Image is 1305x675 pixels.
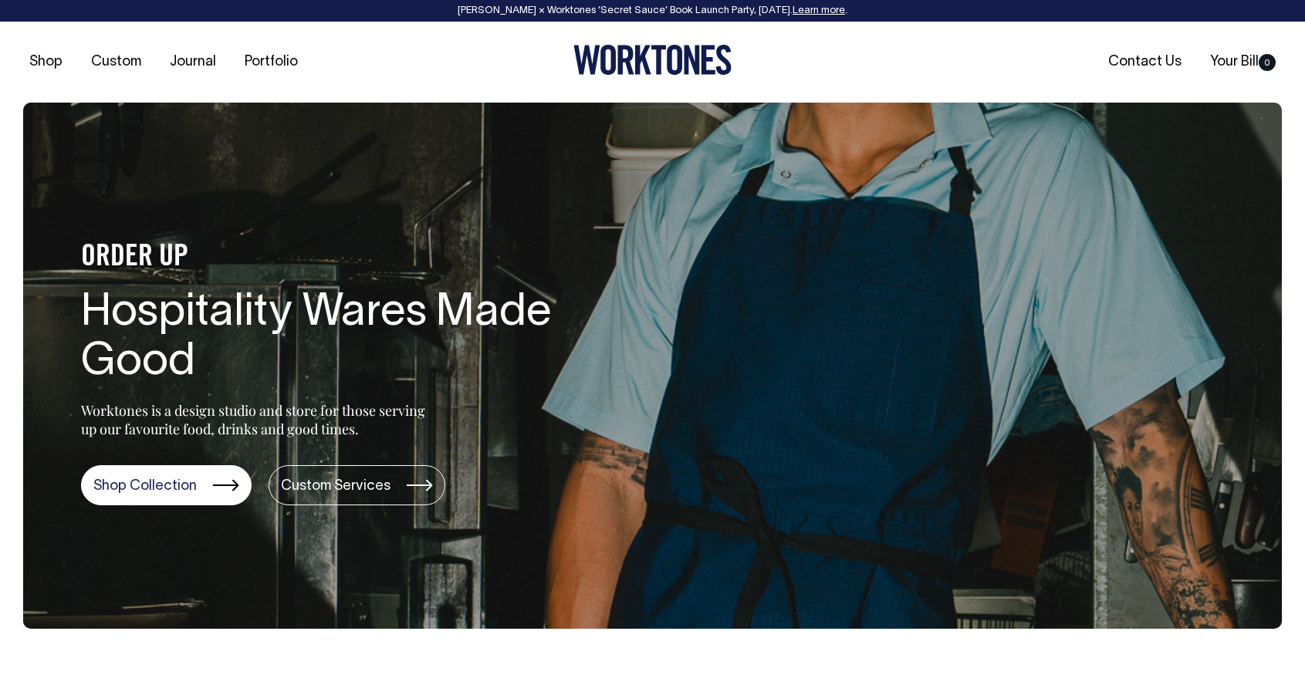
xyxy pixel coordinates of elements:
h1: Hospitality Wares Made Good [81,289,575,388]
span: 0 [1259,54,1276,71]
a: Contact Us [1102,49,1188,75]
a: Learn more [793,6,845,15]
a: Your Bill0 [1204,49,1282,75]
a: Custom Services [269,465,445,505]
a: Shop Collection [81,465,252,505]
h4: ORDER UP [81,241,575,274]
p: Worktones is a design studio and store for those serving up our favourite food, drinks and good t... [81,401,432,438]
a: Custom [85,49,147,75]
div: [PERSON_NAME] × Worktones ‘Secret Sauce’ Book Launch Party, [DATE]. . [15,5,1290,16]
a: Journal [164,49,222,75]
a: Shop [23,49,69,75]
a: Portfolio [238,49,304,75]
